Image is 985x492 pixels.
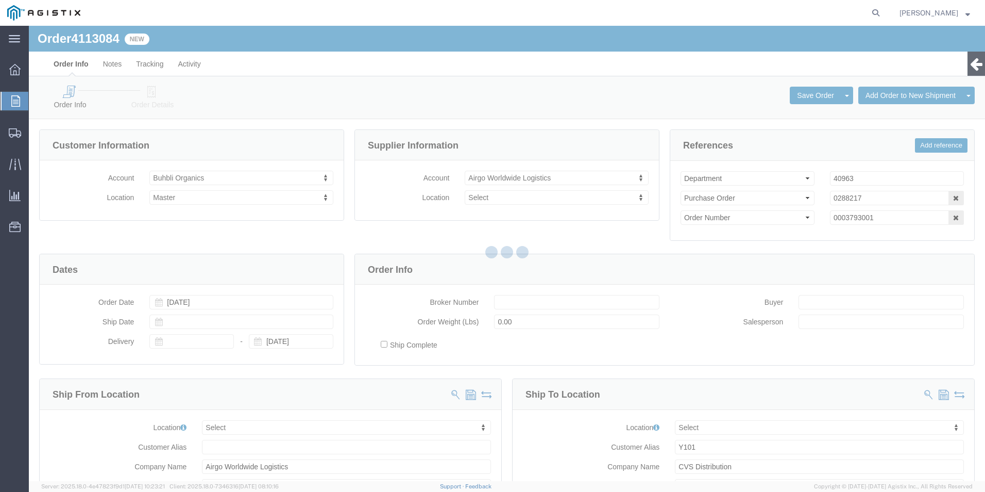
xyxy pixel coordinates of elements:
span: Server: 2025.18.0-4e47823f9d1 [41,483,165,489]
img: logo [7,5,80,21]
span: [DATE] 10:23:21 [125,483,165,489]
a: Support [440,483,466,489]
a: Feedback [465,483,491,489]
span: Copyright © [DATE]-[DATE] Agistix Inc., All Rights Reserved [814,482,973,491]
button: [PERSON_NAME] [899,7,971,19]
span: [DATE] 08:10:16 [239,483,279,489]
span: Client: 2025.18.0-7346316 [169,483,279,489]
span: Scott Prince [899,7,958,19]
